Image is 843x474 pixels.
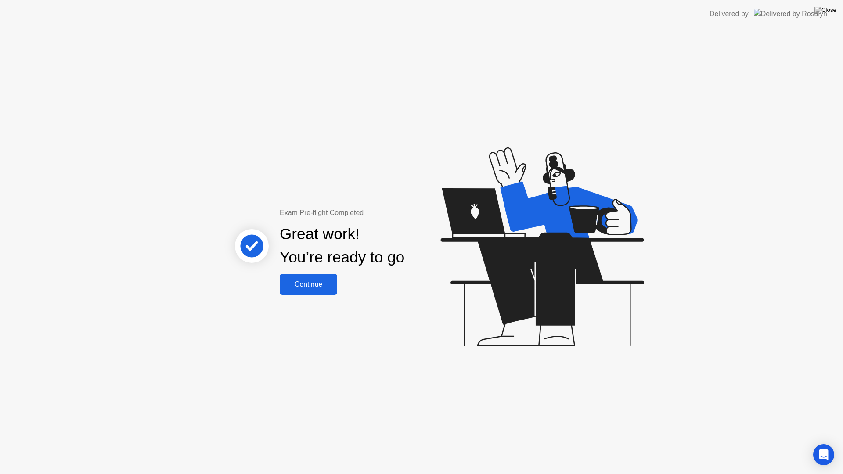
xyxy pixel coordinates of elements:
img: Close [814,7,836,14]
div: Continue [282,280,335,288]
div: Open Intercom Messenger [813,444,834,465]
div: Delivered by [710,9,749,19]
div: Exam Pre-flight Completed [280,208,461,218]
div: Great work! You’re ready to go [280,223,404,269]
button: Continue [280,274,337,295]
img: Delivered by Rosalyn [754,9,827,19]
